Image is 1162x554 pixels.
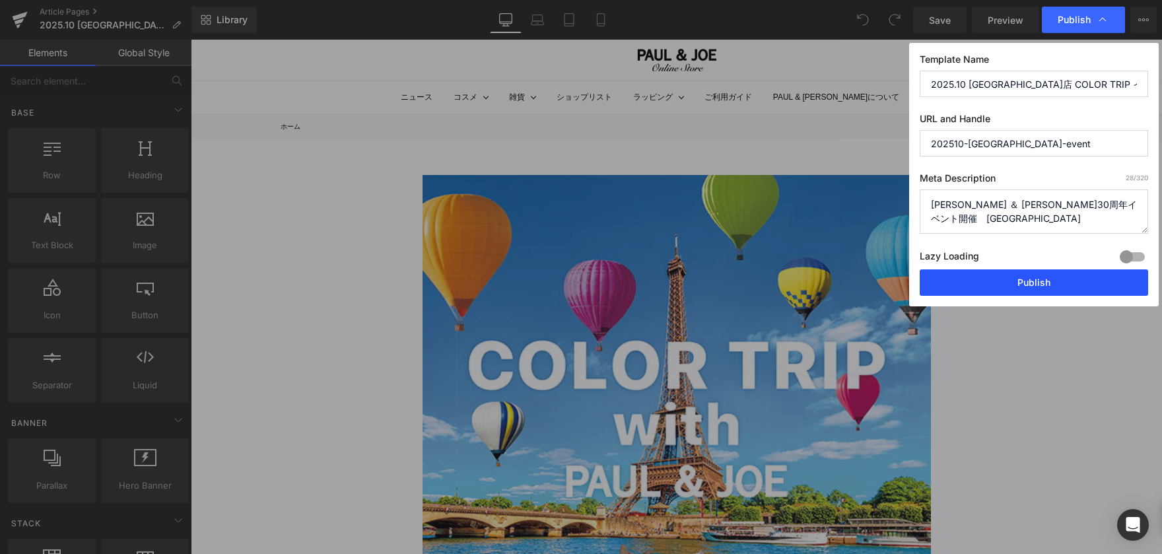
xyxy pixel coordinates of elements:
[514,52,561,65] a: ご利用ガイド
[1126,174,1134,182] span: 28
[1058,14,1091,26] span: Publish
[920,53,1148,71] label: Template Name
[920,113,1148,130] label: URL and Handle
[920,172,1148,190] label: Meta Description
[263,52,287,65] summary: コスメ
[318,52,334,65] summary: 雑貨
[366,52,421,65] a: ショップリスト
[582,52,708,65] a: PAUL & [PERSON_NAME]について
[920,269,1148,296] button: Publish
[1117,509,1149,541] div: Open Intercom Messenger
[1126,174,1148,182] span: /320
[210,52,242,65] a: ニュース
[442,52,482,65] summary: ラッピング
[90,83,110,90] a: ホーム
[730,52,761,65] a: 採用情報
[852,14,971,27] nav: セカンダリナビゲーション
[920,248,979,269] label: Lazy Loading
[920,190,1148,234] textarea: [PERSON_NAME] ＆ [PERSON_NAME]30周年イベント開催 [GEOGRAPHIC_DATA]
